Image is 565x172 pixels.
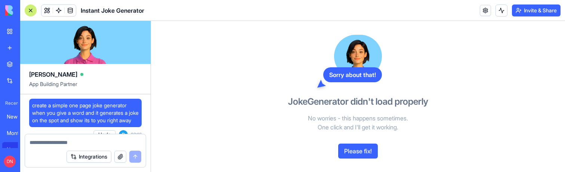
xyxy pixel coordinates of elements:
span: create a simple one page joke generator when you give a word and it generates a joke on the spot ... [32,102,139,124]
div: Sorry about that! [323,67,382,82]
h3: JokeGenerator didn't load properly [288,96,428,108]
span: 23:16 [131,132,142,138]
div: New App [7,113,28,120]
span: App Building Partner [29,80,142,94]
span: D [119,130,128,139]
button: Invite & Share [512,4,561,16]
div: Monthly ARR Analytics Dashboard [7,129,28,137]
button: Integrations [67,151,111,163]
span: [PERSON_NAME] [29,70,77,79]
a: New App [2,142,32,157]
button: Please fix! [338,144,378,159]
button: Undo [93,130,116,139]
span: Instant Joke Generator [81,6,144,15]
span: Recent [2,100,18,106]
img: logo [5,5,52,16]
a: Monthly ARR Analytics Dashboard [2,126,32,141]
span: DN [4,156,16,168]
p: No worries - this happens sometimes. One click and I'll get it working. [272,114,444,132]
a: New App [2,109,32,124]
div: New App [7,146,28,153]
